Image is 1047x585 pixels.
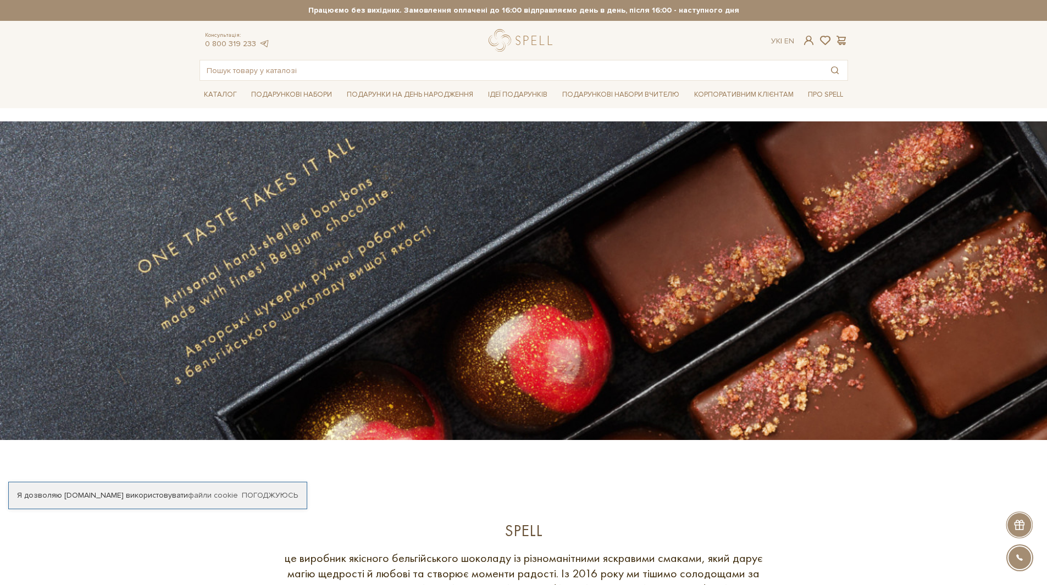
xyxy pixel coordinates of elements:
[205,32,270,39] span: Консультація:
[784,36,794,46] a: En
[489,29,557,52] a: logo
[558,85,684,104] a: Подарункові набори Вчителю
[804,86,847,103] a: Про Spell
[259,39,270,48] a: telegram
[822,60,847,80] button: Пошук товару у каталозі
[484,86,552,103] a: Ідеї подарунків
[247,86,336,103] a: Подарункові набори
[200,86,241,103] a: Каталог
[9,491,307,500] div: Я дозволяю [DOMAIN_NAME] використовувати
[242,491,298,500] a: Погоджуюсь
[690,86,798,103] a: Корпоративним клієнтам
[200,5,848,15] strong: Працюємо без вихідних. Замовлення оплачені до 16:00 відправляємо день в день, після 16:00 - насту...
[271,520,777,542] div: Spell
[200,60,822,80] input: Пошук товару у каталозі
[188,491,238,500] a: файли cookie
[342,86,478,103] a: Подарунки на День народження
[205,39,256,48] a: 0 800 319 233
[771,36,794,46] div: Ук
[780,36,782,46] span: |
